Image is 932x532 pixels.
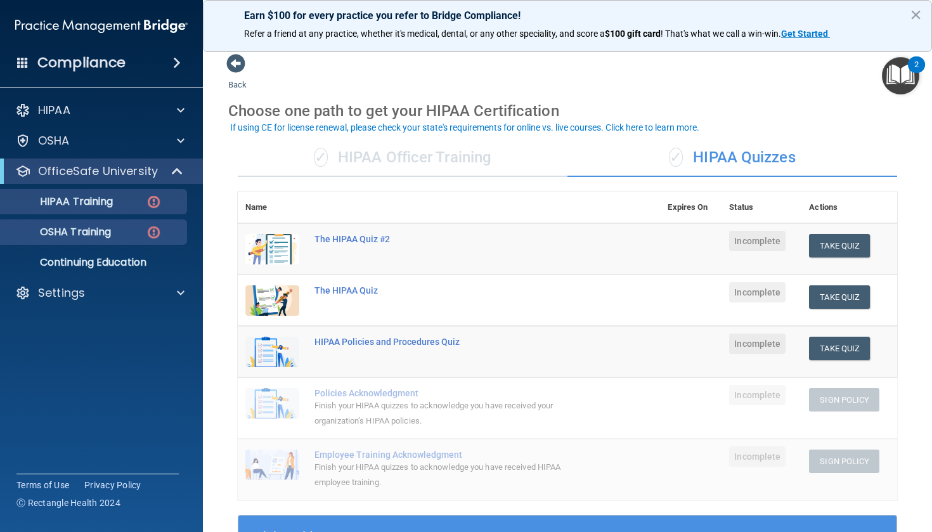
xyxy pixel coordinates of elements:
p: HIPAA [38,103,70,118]
img: PMB logo [15,13,188,39]
p: Settings [38,285,85,301]
strong: $100 gift card [605,29,661,39]
div: HIPAA Officer Training [238,139,567,177]
span: Refer a friend at any practice, whether it's medical, dental, or any other speciality, and score a [244,29,605,39]
button: Close [910,4,922,25]
a: Terms of Use [16,479,69,491]
p: OSHA [38,133,70,148]
a: OfficeSafe University [15,164,184,179]
h4: Compliance [37,54,126,72]
p: OfficeSafe University [38,164,158,179]
button: If using CE for license renewal, please check your state's requirements for online vs. live cours... [228,121,701,134]
p: HIPAA Training [8,195,113,208]
div: HIPAA Policies and Procedures Quiz [314,337,597,347]
a: HIPAA [15,103,184,118]
button: Open Resource Center, 2 new notifications [882,57,919,94]
th: Name [238,192,307,223]
th: Expires On [660,192,722,223]
button: Take Quiz [809,285,870,309]
div: If using CE for license renewal, please check your state's requirements for online vs. live cours... [230,123,699,132]
div: 2 [914,65,919,81]
img: danger-circle.6113f641.png [146,224,162,240]
span: Incomplete [729,334,786,354]
div: Policies Acknowledgment [314,388,597,398]
div: Choose one path to get your HIPAA Certification [228,93,907,129]
div: The HIPAA Quiz [314,285,597,295]
span: Ⓒ Rectangle Health 2024 [16,496,120,509]
a: Back [228,65,247,89]
a: OSHA [15,133,184,148]
div: The HIPAA Quiz #2 [314,234,597,244]
img: danger-circle.6113f641.png [146,194,162,210]
span: ✓ [314,148,328,167]
span: Incomplete [729,282,786,302]
strong: Get Started [781,29,828,39]
div: HIPAA Quizzes [567,139,897,177]
a: Get Started [781,29,830,39]
p: Earn $100 for every practice you refer to Bridge Compliance! [244,10,891,22]
button: Take Quiz [809,337,870,360]
p: OSHA Training [8,226,111,238]
a: Privacy Policy [84,479,141,491]
span: ✓ [669,148,683,167]
th: Status [722,192,801,223]
span: Incomplete [729,385,786,405]
div: Employee Training Acknowledgment [314,450,597,460]
div: Finish your HIPAA quizzes to acknowledge you have received your organization’s HIPAA policies. [314,398,597,429]
th: Actions [801,192,897,223]
button: Take Quiz [809,234,870,257]
p: Continuing Education [8,256,181,269]
span: Incomplete [729,231,786,251]
div: Finish your HIPAA quizzes to acknowledge you have received HIPAA employee training. [314,460,597,490]
iframe: Drift Widget Chat Controller [713,442,917,493]
button: Sign Policy [809,388,879,412]
span: ! That's what we call a win-win. [661,29,781,39]
a: Settings [15,285,184,301]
